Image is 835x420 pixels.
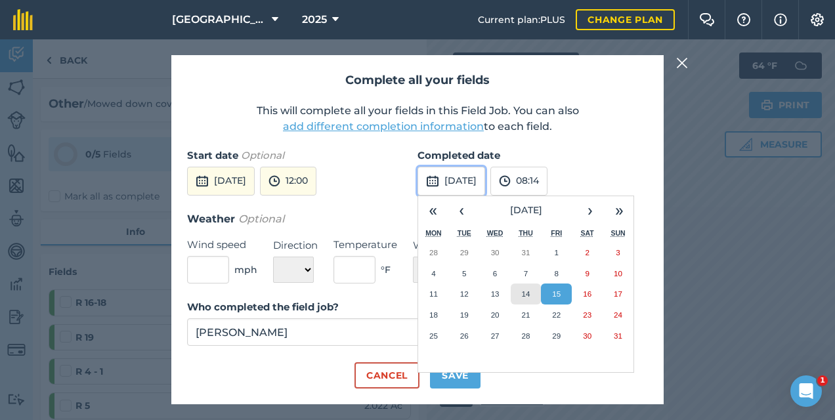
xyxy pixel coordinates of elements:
button: July 31, 2025 [511,242,542,263]
button: August 7, 2025 [511,263,542,284]
button: August 14, 2025 [511,283,542,304]
button: August 1, 2025 [541,242,572,263]
img: svg+xml;base64,PHN2ZyB4bWxucz0iaHR0cDovL3d3dy53My5vcmcvMjAwMC9zdmciIHdpZHRoPSIyMiIgaGVpZ2h0PSIzMC... [676,55,688,71]
button: August 26, 2025 [449,325,480,346]
button: August 13, 2025 [480,283,511,304]
button: [DATE] [417,167,485,196]
abbr: July 30, 2025 [491,248,500,257]
button: August 19, 2025 [449,304,480,325]
span: [DATE] [510,204,542,216]
button: August 16, 2025 [572,283,603,304]
span: [GEOGRAPHIC_DATA] [172,12,267,28]
abbr: August 13, 2025 [491,289,500,298]
button: August 9, 2025 [572,263,603,284]
button: August 4, 2025 [418,263,449,284]
img: A cog icon [809,13,825,26]
abbr: August 6, 2025 [493,269,497,278]
button: August 18, 2025 [418,304,449,325]
button: July 29, 2025 [449,242,480,263]
iframe: Intercom live chat [790,375,822,407]
button: August 29, 2025 [541,325,572,346]
button: 08:14 [490,167,547,196]
button: › [576,196,605,225]
a: Change plan [576,9,675,30]
button: July 30, 2025 [480,242,511,263]
img: svg+xml;base64,PD94bWwgdmVyc2lvbj0iMS4wIiBlbmNvZGluZz0idXRmLTgiPz4KPCEtLSBHZW5lcmF0b3I6IEFkb2JlIE... [268,173,280,189]
abbr: August 11, 2025 [429,289,438,298]
img: svg+xml;base64,PD94bWwgdmVyc2lvbj0iMS4wIiBlbmNvZGluZz0idXRmLTgiPz4KPCEtLSBHZW5lcmF0b3I6IEFkb2JlIE... [426,173,439,189]
label: Weather [413,238,478,253]
button: August 3, 2025 [603,242,633,263]
button: August 11, 2025 [418,283,449,304]
abbr: August 12, 2025 [460,289,469,298]
abbr: August 28, 2025 [521,331,530,340]
abbr: August 1, 2025 [555,248,559,257]
abbr: July 28, 2025 [429,248,438,257]
button: August 20, 2025 [480,304,511,325]
button: August 6, 2025 [480,263,511,284]
p: This will complete all your fields in this Field Job. You can also to each field. [187,103,648,135]
label: Wind speed [187,237,257,253]
abbr: August 4, 2025 [431,269,435,278]
abbr: Monday [425,229,442,237]
abbr: Saturday [581,229,594,237]
button: [DATE] [476,196,576,225]
abbr: August 26, 2025 [460,331,469,340]
abbr: August 31, 2025 [614,331,622,340]
button: 12:00 [260,167,316,196]
span: 1 [817,375,828,386]
h2: Complete all your fields [187,71,648,90]
abbr: August 7, 2025 [524,269,528,278]
abbr: Thursday [519,229,533,237]
abbr: August 25, 2025 [429,331,438,340]
strong: Start date [187,149,238,161]
button: August 12, 2025 [449,283,480,304]
h3: Weather [187,211,648,228]
button: Cancel [354,362,419,388]
button: August 15, 2025 [541,283,572,304]
button: add different completion information [283,119,484,135]
abbr: August 22, 2025 [552,310,561,319]
button: August 5, 2025 [449,263,480,284]
button: Save [430,362,481,388]
button: ‹ [447,196,476,225]
abbr: August 29, 2025 [552,331,561,340]
strong: Completed date [417,149,500,161]
button: August 30, 2025 [572,325,603,346]
abbr: August 24, 2025 [614,310,622,319]
img: fieldmargin Logo [13,9,33,30]
abbr: July 29, 2025 [460,248,469,257]
button: August 17, 2025 [603,283,633,304]
button: « [418,196,447,225]
button: August 2, 2025 [572,242,603,263]
abbr: Friday [551,229,562,237]
button: August 24, 2025 [603,304,633,325]
abbr: August 20, 2025 [491,310,500,319]
abbr: August 21, 2025 [521,310,530,319]
strong: Who completed the field job? [187,301,339,313]
span: 2025 [302,12,327,28]
button: August 31, 2025 [603,325,633,346]
span: Current plan : PLUS [478,12,565,27]
button: August 8, 2025 [541,263,572,284]
abbr: August 17, 2025 [614,289,622,298]
button: August 28, 2025 [511,325,542,346]
img: svg+xml;base64,PD94bWwgdmVyc2lvbj0iMS4wIiBlbmNvZGluZz0idXRmLTgiPz4KPCEtLSBHZW5lcmF0b3I6IEFkb2JlIE... [499,173,511,189]
em: Optional [241,149,284,161]
abbr: August 5, 2025 [462,269,466,278]
button: August 25, 2025 [418,325,449,346]
abbr: August 16, 2025 [583,289,591,298]
abbr: August 10, 2025 [614,269,622,278]
button: August 22, 2025 [541,304,572,325]
abbr: August 15, 2025 [552,289,561,298]
img: A question mark icon [736,13,752,26]
abbr: August 2, 2025 [585,248,589,257]
button: August 27, 2025 [480,325,511,346]
abbr: August 3, 2025 [616,248,620,257]
abbr: Sunday [610,229,625,237]
label: Temperature [333,237,397,253]
abbr: August 19, 2025 [460,310,469,319]
span: mph [234,262,257,277]
img: svg+xml;base64,PD94bWwgdmVyc2lvbj0iMS4wIiBlbmNvZGluZz0idXRmLTgiPz4KPCEtLSBHZW5lcmF0b3I6IEFkb2JlIE... [196,173,209,189]
abbr: Wednesday [487,229,503,237]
